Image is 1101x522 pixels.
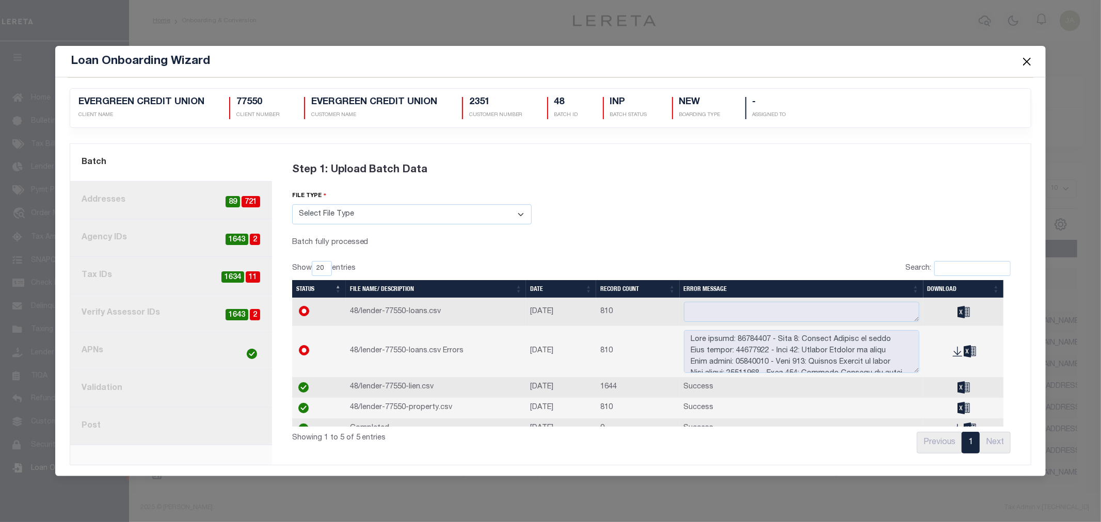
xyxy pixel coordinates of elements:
[596,398,680,418] td: 810
[298,423,309,434] img: check-icon-green.svg
[596,280,680,298] th: Record Count: activate to sort column ascending
[70,144,272,182] a: Batch
[905,261,1011,276] label: Search:
[292,261,356,276] label: Show entries
[753,97,786,108] h5: -
[226,234,248,246] span: 1643
[292,150,1011,190] div: Step 1: Upload Batch Data
[679,97,721,108] h5: NEW
[684,330,919,373] textarea: Lore ipsumd: 86784407 - Sita 8: Consect Adipisc el seddo Eius tempor: 44677922 - Inci 42: Utlabor...
[962,432,980,453] a: 1
[346,298,526,326] td: 48/lender-77550-loans.csv
[596,418,680,439] td: 0
[346,418,526,439] td: Completed
[526,326,596,377] td: [DATE]
[298,382,309,393] img: check-icon-green.svg
[226,309,248,321] span: 1643
[71,54,210,69] h5: Loan Onboarding Wizard
[78,97,204,108] h5: EVERGREEN CREDIT UNION
[923,280,1004,298] th: Download: activate to sort column ascending
[70,295,272,332] a: Verify Assessor IDs21643
[78,111,204,119] p: CLIENT NAME
[469,111,522,119] p: CUSTOMER NUMBER
[596,377,680,398] td: 1644
[292,191,327,201] label: file type
[934,261,1011,276] input: Search:
[526,280,596,298] th: Date: activate to sort column ascending
[242,196,260,208] span: 721
[346,326,526,377] td: 48/lender-77550-loans.csv Errors
[610,111,647,119] p: BATCH STATUS
[554,97,578,108] h5: 48
[292,237,532,249] div: Batch fully processed
[526,398,596,418] td: [DATE]
[469,97,522,108] h5: 2351
[753,111,786,119] p: Assigned To
[236,111,279,119] p: CLIENT NUMBER
[236,97,279,108] h5: 77550
[1020,55,1033,68] button: Close
[247,349,257,359] img: check-icon-green.svg
[70,370,272,407] a: Validation
[292,427,584,444] div: Showing 1 to 5 of 5 entries
[246,271,260,283] span: 11
[70,332,272,370] a: APNs
[526,298,596,326] td: [DATE]
[680,398,923,418] td: Success
[312,261,332,276] select: Showentries
[311,97,437,108] h5: EVERGREEN CREDIT UNION
[346,280,526,298] th: File Name/ Description: activate to sort column ascending
[221,271,244,283] span: 1634
[526,418,596,439] td: [DATE]
[250,234,260,246] span: 2
[250,309,260,321] span: 2
[346,377,526,398] td: 48/lender-77550-lien.csv
[70,219,272,257] a: Agency IDs21643
[226,196,240,208] span: 89
[346,398,526,418] td: 48/lender-77550-property.csv
[70,257,272,295] a: Tax IDs111634
[596,326,680,377] td: 810
[554,111,578,119] p: BATCH ID
[526,377,596,398] td: [DATE]
[298,403,309,413] img: check-icon-green.svg
[311,111,437,119] p: CUSTOMER NAME
[680,377,923,398] td: Success
[70,182,272,219] a: Addresses72189
[610,97,647,108] h5: INP
[70,407,272,445] a: Post
[680,280,923,298] th: Error Message: activate to sort column ascending
[596,298,680,326] td: 810
[292,280,346,298] th: Status: activate to sort column descending
[680,418,923,439] td: Success
[679,111,721,119] p: Boarding Type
